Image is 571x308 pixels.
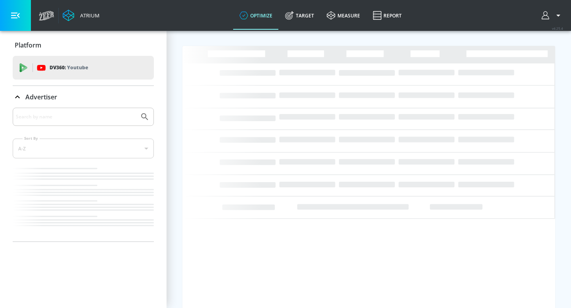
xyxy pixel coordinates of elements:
[13,34,154,56] div: Platform
[366,1,408,30] a: Report
[13,86,154,108] div: Advertiser
[13,165,154,241] nav: list of Advertiser
[50,63,88,72] p: DV360:
[16,112,136,122] input: Search by name
[25,93,57,101] p: Advertiser
[279,1,320,30] a: Target
[15,41,41,49] p: Platform
[13,108,154,241] div: Advertiser
[552,26,563,30] span: v 4.25.4
[233,1,279,30] a: optimize
[320,1,366,30] a: measure
[13,56,154,80] div: DV360: Youtube
[13,139,154,158] div: A-Z
[63,10,100,21] a: Atrium
[67,63,88,72] p: Youtube
[77,12,100,19] div: Atrium
[23,136,40,141] label: Sort By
